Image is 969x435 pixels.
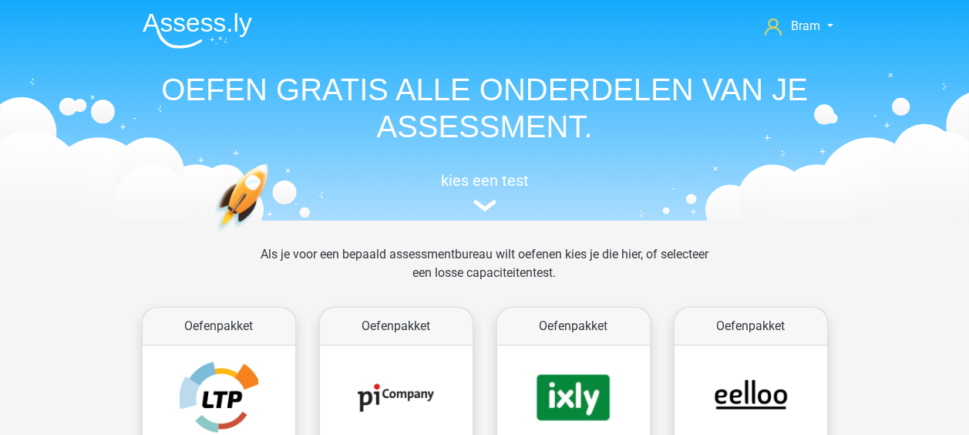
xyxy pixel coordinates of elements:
a: Bram [759,17,839,35]
h1: OEFEN GRATIS ALLE ONDERDELEN VAN JE ASSESSMENT. [130,71,839,145]
h5: kies een test [130,171,839,190]
div: Als je voor een bepaald assessmentbureau wilt oefenen kies je die hier, of selecteer een losse ca... [248,245,721,301]
img: oefenen [215,164,328,303]
img: Assessly [143,12,252,49]
a: kies een test [130,171,839,212]
span: Bram [791,19,820,33]
img: assessment [473,200,496,211]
